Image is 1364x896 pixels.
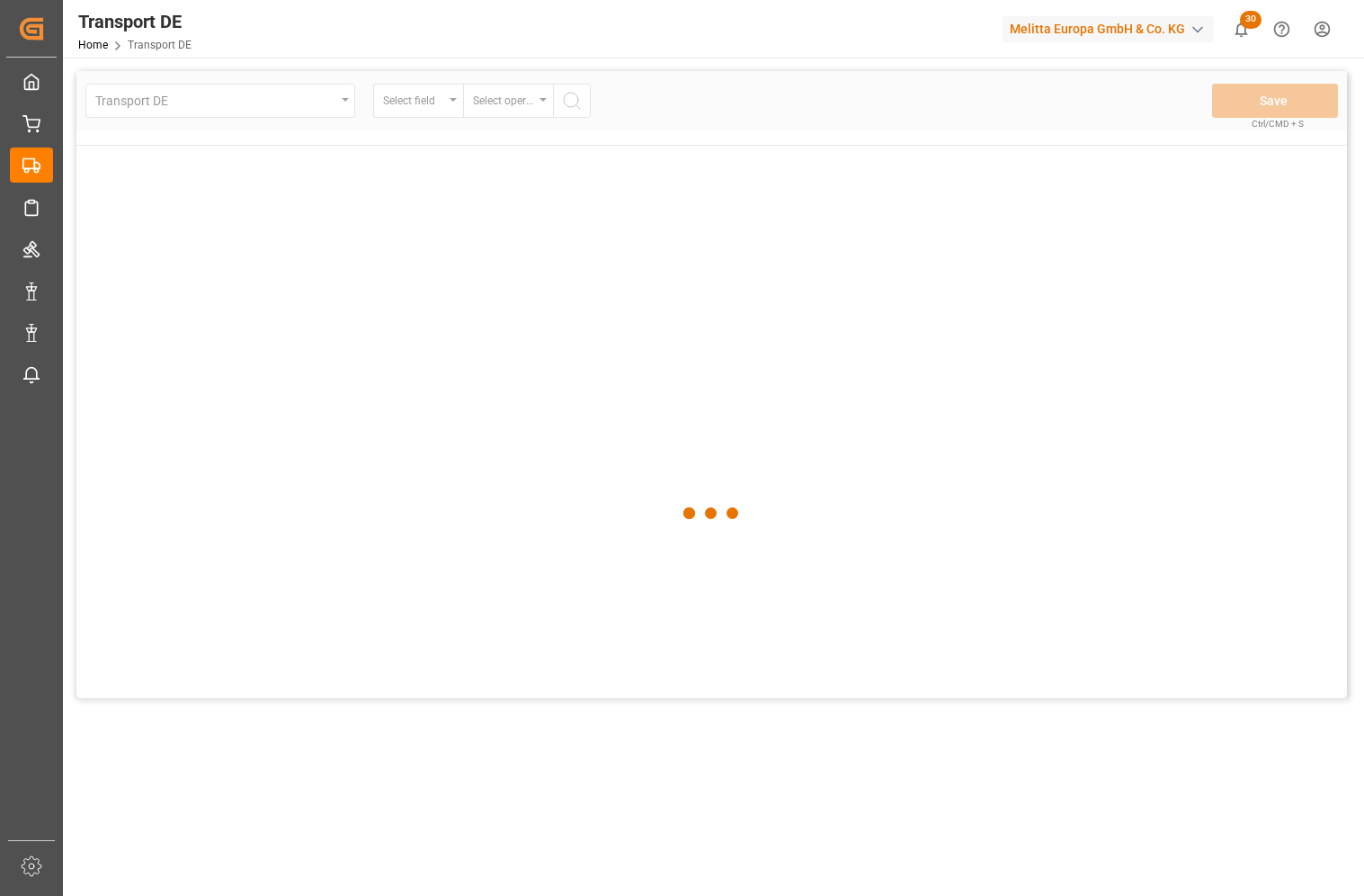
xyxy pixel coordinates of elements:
[1003,16,1214,42] div: Melitta Europa GmbH & Co. KG
[78,39,108,51] a: Home
[1261,9,1302,49] button: Help Center
[78,8,192,35] div: Transport DE
[1221,9,1261,49] button: show 30 new notifications
[1240,11,1261,29] span: 30
[1003,12,1221,46] button: Melitta Europa GmbH & Co. KG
